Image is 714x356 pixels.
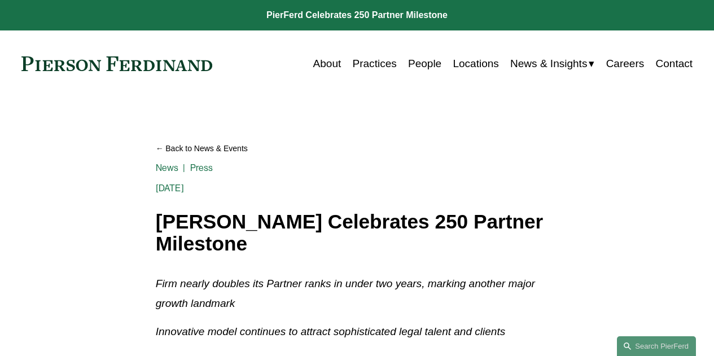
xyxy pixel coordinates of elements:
[156,183,184,194] span: [DATE]
[510,54,587,73] span: News & Insights
[156,278,538,309] em: Firm nearly doubles its Partner ranks in under two years, marking another major growth landmark
[606,53,645,74] a: Careers
[313,53,341,74] a: About
[156,162,179,173] a: News
[156,211,558,254] h1: [PERSON_NAME] Celebrates 250 Partner Milestone
[156,139,558,158] a: Back to News & Events
[156,326,505,337] em: Innovative model continues to attract sophisticated legal talent and clients
[510,53,594,74] a: folder dropdown
[617,336,696,356] a: Search this site
[408,53,441,74] a: People
[190,162,213,173] a: Press
[453,53,498,74] a: Locations
[353,53,397,74] a: Practices
[656,53,693,74] a: Contact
